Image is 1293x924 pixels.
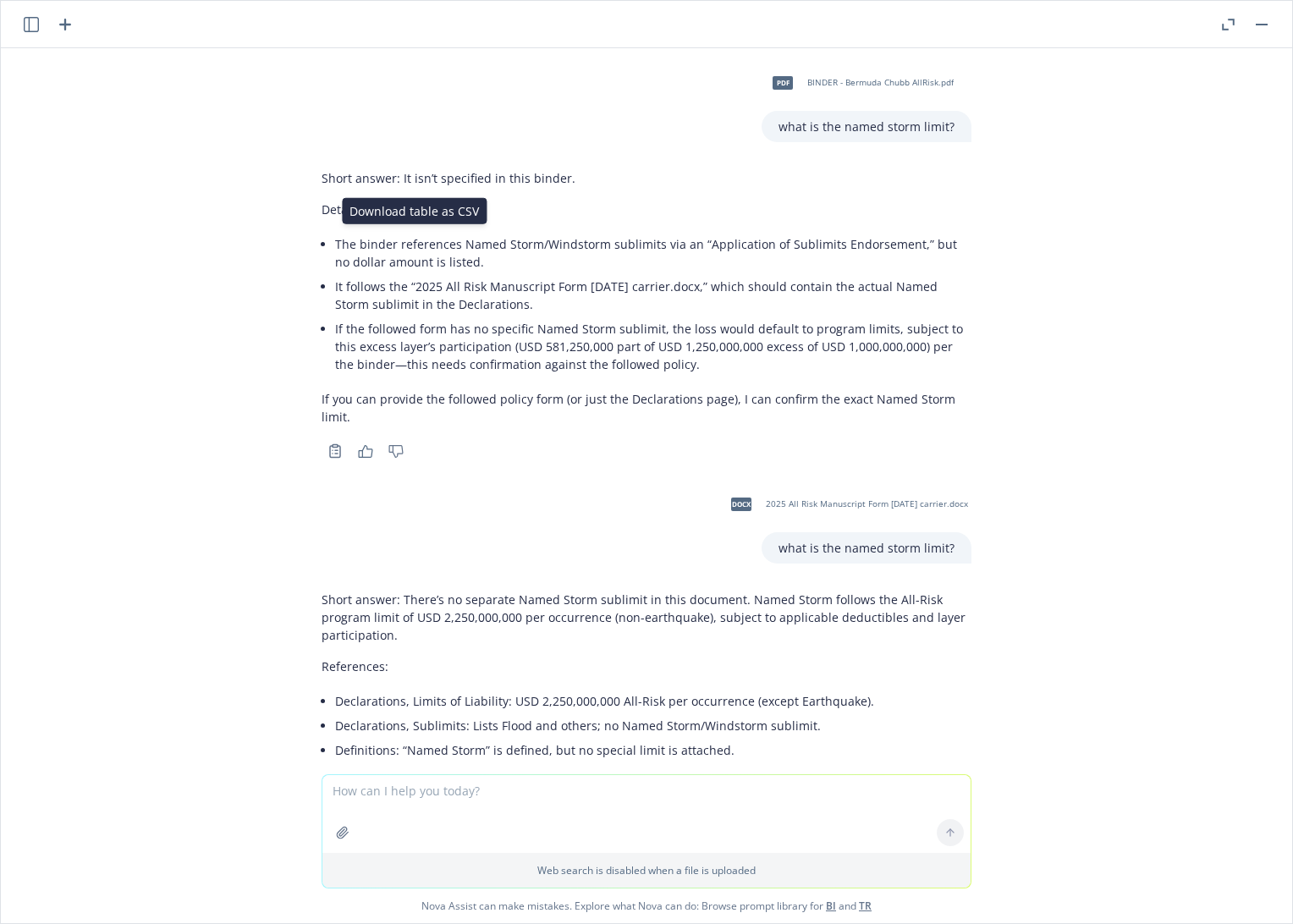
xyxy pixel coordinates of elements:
[322,390,971,426] p: If you can provide the followed policy form (or just the Declarations page), I can confirm the ex...
[335,738,971,762] li: Definitions: “Named Storm” is defined, but no special limit is attached.
[349,202,479,220] p: Download table as CSV
[766,498,968,509] span: 2025 All Risk Manuscript Form [DATE] carrier.docx
[333,863,960,877] p: Web search is disabled when a file is uploaded
[779,118,955,135] p: what is the named storm limit?
[826,899,836,913] a: BI
[807,77,954,88] span: BINDER - Bermuda Chubb AllRisk.pdf
[335,316,971,377] li: If the followed form has no specific Named Storm sublimit, the loss would default to program limi...
[322,169,971,187] p: Short answer: It isn’t specified in this binder.
[327,443,343,459] svg: Copy to clipboard
[773,76,793,89] span: pdf
[335,689,971,713] li: Declarations, Limits of Liability: USD 2,250,000,000 All-Risk per occurrence (except Earthquake).
[731,498,751,510] span: docx
[335,232,971,274] li: The binder references Named Storm/Windstorm sublimits via an “Application of Sublimits Endorsemen...
[322,657,971,675] p: References:
[335,713,971,738] li: Declarations, Sublimits: Lists Flood and others; no Named Storm/Windstorm sublimit.
[335,274,971,316] li: It follows the “2025 All Risk Manuscript Form [DATE] carrier.docx,” which should contain the actu...
[322,591,971,644] p: Short answer: There’s no separate Named Storm sublimit in this document. Named Storm follows the ...
[779,539,955,557] p: what is the named storm limit?
[720,483,971,525] div: docx2025 All Risk Manuscript Form [DATE] carrier.docx
[8,888,1285,923] span: Nova Assist can make mistakes. Explore what Nova can do: Browse prompt library for and
[382,439,410,463] button: Thumbs down
[762,62,957,104] div: pdfBINDER - Bermuda Chubb AllRisk.pdf
[859,899,872,913] a: TR
[322,201,971,218] p: Details:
